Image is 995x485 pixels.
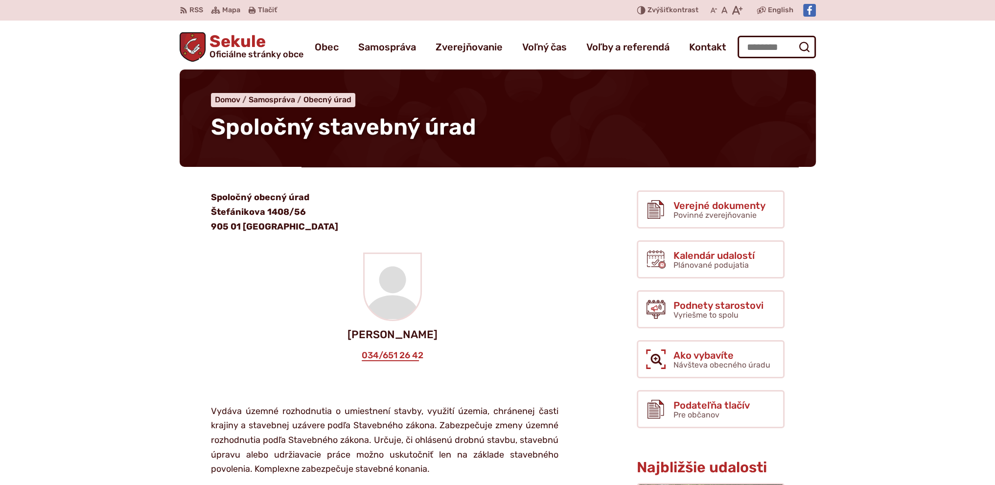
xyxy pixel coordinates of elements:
img: Prejsť na domovskú stránku [180,32,206,62]
a: Verejné dokumenty Povinné zverejňovanie [637,190,785,229]
span: Kalendár udalostí [673,250,755,261]
a: Domov [215,95,249,104]
a: Zverejňovanie [436,33,503,61]
span: Sekule [206,33,303,59]
span: Návšteva obecného úradu [673,360,770,370]
a: Samospráva [358,33,416,61]
span: Oficiálne stránky obce [209,50,303,59]
span: Tlačiť [258,6,277,15]
a: Obec [315,33,339,61]
span: Povinné zverejňovanie [673,210,757,220]
span: Plánované podujatia [673,260,749,270]
span: Podateľňa tlačív [673,400,750,411]
span: English [768,4,793,16]
a: Kontakt [689,33,726,61]
a: Ako vybavíte Návšteva obecného úradu [637,340,785,378]
a: 034/651 26 42 [361,350,424,361]
span: Domov [215,95,240,104]
span: Ako vybavíte [673,350,770,361]
span: Mapa [222,4,240,16]
img: Prejsť na Facebook stránku [803,4,816,17]
strong: Spoločný obecný úrad Štefánikova 1408/56 905 01 [GEOGRAPHIC_DATA] [211,192,338,231]
a: Podnety starostovi Vyriešme to spolu [637,290,785,328]
span: Spoločný stavebný úrad [211,114,476,140]
span: Verejné dokumenty [673,200,765,211]
a: Voľby a referendá [586,33,670,61]
a: Voľný čas [522,33,567,61]
a: Obecný úrad [303,95,351,104]
span: Podnety starostovi [673,300,764,311]
span: kontrast [648,6,698,15]
span: Samospráva [249,95,295,104]
span: Vyriešme to spolu [673,310,739,320]
h3: Najbližšie udalosti [637,460,785,476]
p: [PERSON_NAME] [195,329,590,341]
a: Podateľňa tlačív Pre občanov [637,390,785,428]
p: Vydáva územné rozhodnutia o umiestnení stavby, využití územia, chránenej časti krajiny a stavebne... [211,404,558,477]
a: Kalendár udalostí Plánované podujatia [637,240,785,278]
a: Samospráva [249,95,303,104]
span: Zvýšiť [648,6,669,14]
span: Pre občanov [673,410,719,419]
span: RSS [189,4,203,16]
a: Logo Sekule, prejsť na domovskú stránku. [180,32,304,62]
a: English [766,4,795,16]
